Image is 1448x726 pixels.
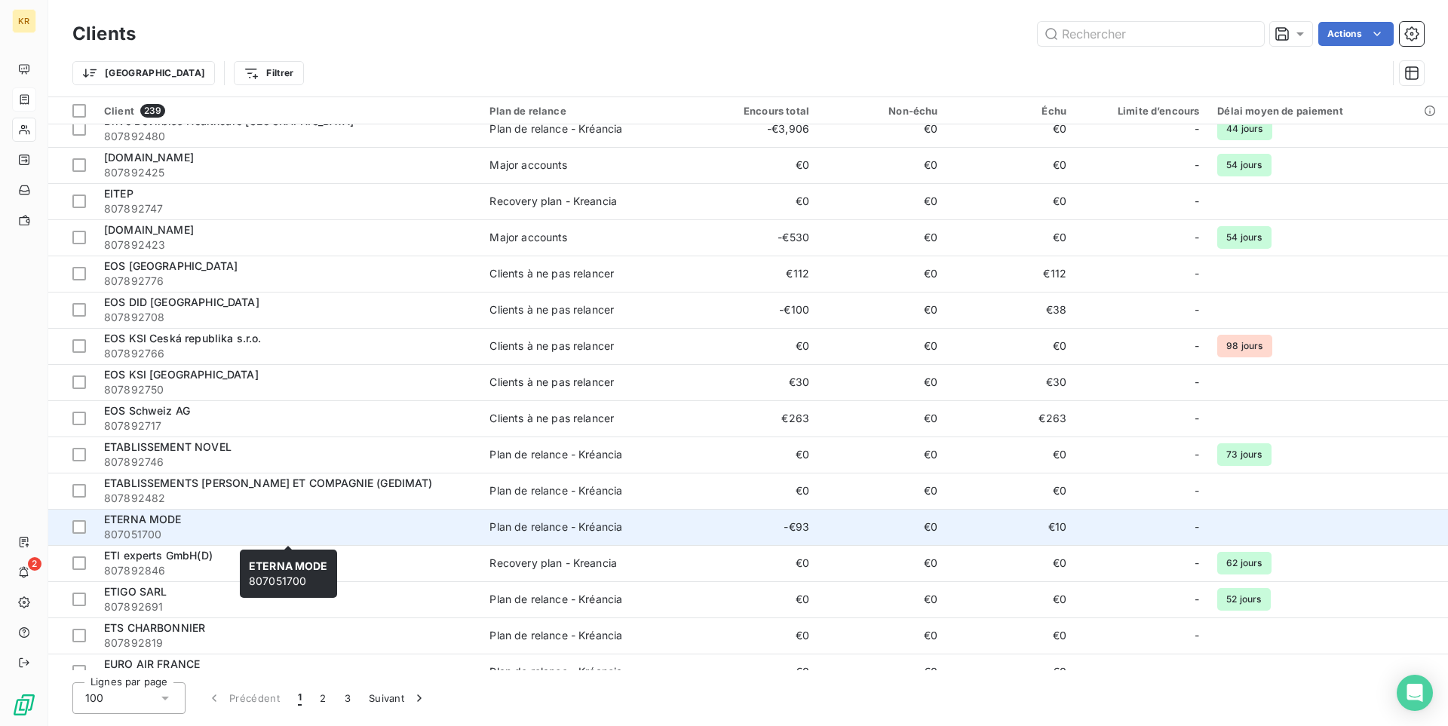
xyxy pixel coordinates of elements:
[690,364,818,400] td: €30
[1217,154,1271,176] span: 54 jours
[1217,226,1271,249] span: 54 jours
[946,328,1075,364] td: €0
[104,105,134,117] span: Client
[818,581,946,617] td: €0
[956,105,1066,117] div: Échu
[489,664,622,679] div: Plan de relance - Kréancia
[489,338,614,354] div: Clients à ne pas relancer
[1195,628,1199,643] span: -
[104,549,213,562] span: ETI experts GmbH(D)
[1195,194,1199,209] span: -
[1217,105,1439,117] div: Délai moyen de paiement
[198,682,289,714] button: Précédent
[104,259,238,272] span: EOS [GEOGRAPHIC_DATA]
[1195,121,1199,136] span: -
[104,636,471,651] span: 807892819
[690,111,818,147] td: -€3,906
[104,404,190,417] span: EOS Schweiz AG
[12,693,36,717] img: Logo LeanPay
[104,491,471,506] span: 807892482
[85,691,103,706] span: 100
[489,266,614,281] div: Clients à ne pas relancer
[1195,230,1199,245] span: -
[690,147,818,183] td: €0
[827,105,937,117] div: Non-échu
[946,256,1075,292] td: €112
[489,158,567,173] div: Major accounts
[690,256,818,292] td: €112
[818,183,946,219] td: €0
[1038,22,1264,46] input: Rechercher
[104,585,167,598] span: ETIGO SARL
[489,592,622,607] div: Plan de relance - Kréancia
[818,111,946,147] td: €0
[72,61,215,85] button: [GEOGRAPHIC_DATA]
[104,201,471,216] span: 807892747
[946,364,1075,400] td: €30
[104,657,200,670] span: EURO AIR FRANCE
[946,545,1075,581] td: €0
[489,519,622,535] div: Plan de relance - Kréancia
[104,440,232,453] span: ETABLISSEMENT NOVEL
[104,223,194,236] span: [DOMAIN_NAME]
[234,61,303,85] button: Filtrer
[1397,675,1433,711] div: Open Intercom Messenger
[104,418,471,433] span: 807892717
[946,509,1075,545] td: €10
[690,328,818,364] td: €0
[104,187,133,200] span: EITEP
[289,682,311,714] button: 1
[1195,447,1199,462] span: -
[818,219,946,256] td: €0
[818,364,946,400] td: €0
[104,165,471,180] span: 807892425
[1217,552,1271,574] span: 62 jours
[489,628,622,643] div: Plan de relance - Kréancia
[690,509,818,545] td: -€93
[140,104,165,118] span: 239
[104,599,471,614] span: 807892691
[690,654,818,690] td: €0
[946,219,1075,256] td: €0
[298,691,302,706] span: 1
[104,563,471,578] span: 807892846
[818,400,946,437] td: €0
[818,617,946,654] td: €0
[1195,158,1199,173] span: -
[1195,302,1199,317] span: -
[1195,556,1199,571] span: -
[249,559,328,587] span: 807051700
[690,473,818,509] td: €0
[1195,411,1199,426] span: -
[1195,338,1199,354] span: -
[489,105,680,117] div: Plan de relance
[104,527,471,542] span: 807051700
[104,346,471,361] span: 807892766
[818,147,946,183] td: €0
[311,682,335,714] button: 2
[1217,588,1270,611] span: 52 jours
[1084,105,1199,117] div: Limite d’encours
[690,581,818,617] td: €0
[104,129,471,144] span: 807892480
[489,302,614,317] div: Clients à ne pas relancer
[489,556,617,571] div: Recovery plan - Kreancia
[104,368,259,381] span: EOS KSI [GEOGRAPHIC_DATA]
[818,654,946,690] td: €0
[946,654,1075,690] td: €0
[1195,519,1199,535] span: -
[489,194,617,209] div: Recovery plan - Kreancia
[690,219,818,256] td: -€530
[104,621,205,634] span: ETS CHARBONNIER
[690,437,818,473] td: €0
[489,411,614,426] div: Clients à ne pas relancer
[690,617,818,654] td: €0
[360,682,436,714] button: Suivant
[818,509,946,545] td: €0
[946,617,1075,654] td: €0
[690,183,818,219] td: €0
[1195,483,1199,498] span: -
[489,230,567,245] div: Major accounts
[690,400,818,437] td: €263
[946,437,1075,473] td: €0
